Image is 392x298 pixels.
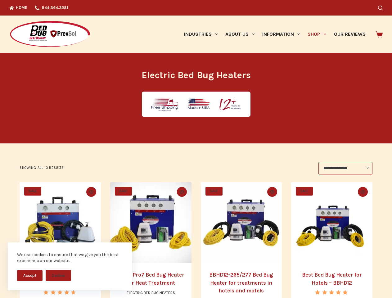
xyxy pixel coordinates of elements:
[315,290,348,295] div: Rated 5.00 out of 5
[296,187,313,196] span: SALE
[17,270,43,281] button: Accept
[205,187,223,196] span: SALE
[180,16,221,53] a: Industries
[221,16,258,53] a: About Us
[378,6,383,10] button: Search
[318,162,372,174] select: Shop order
[20,182,101,264] a: Heater for Bed Bug Treatment - BBHD8
[180,16,369,53] nav: Primary
[20,165,64,171] p: Showing all 10 results
[358,187,368,197] button: Quick view toggle
[46,270,71,281] button: Decline
[17,252,123,264] div: We use cookies to ensure that we give you the best experience on our website.
[80,68,313,82] h1: Electric Bed Bug Heaters
[291,182,372,264] a: Best Bed Bug Heater for Hotels - BBHD12
[86,187,96,197] button: Quick view toggle
[267,187,277,197] button: Quick view toggle
[201,182,282,264] a: BBHD12-265/277 Bed Bug Heater for treatments in hotels and motels
[115,187,132,196] span: SALE
[209,272,273,294] a: BBHD12-265/277 Bed Bug Heater for treatments in hotels and motels
[127,291,175,295] a: Electric Bed Bug Heaters
[110,182,191,264] a: BBHD Pro7 Bed Bug Heater for Heat Treatment
[117,272,184,286] a: BBHD Pro7 Bed Bug Heater for Heat Treatment
[302,272,362,286] a: Best Bed Bug Heater for Hotels – BBHD12
[177,187,187,197] button: Quick view toggle
[24,187,41,196] span: SALE
[259,16,304,53] a: Information
[330,16,369,53] a: Our Reviews
[9,20,91,48] img: Prevsol/Bed Bug Heat Doctor
[304,16,330,53] a: Shop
